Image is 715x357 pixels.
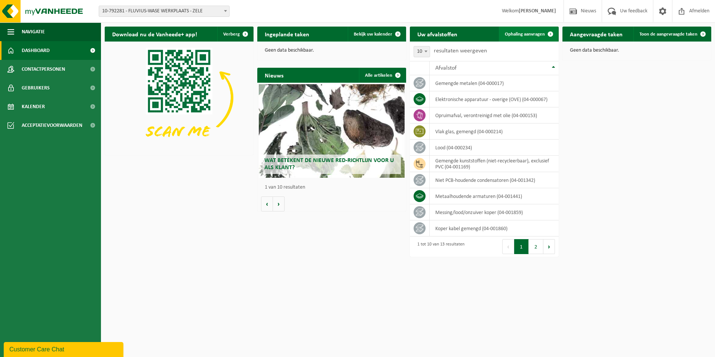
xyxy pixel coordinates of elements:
[354,32,392,37] span: Bekijk uw kalender
[529,239,543,254] button: 2
[264,158,394,171] span: Wat betekent de nieuwe RED-richtlijn voor u als klant?
[562,27,630,41] h2: Aangevraagde taken
[633,27,711,42] a: Toon de aangevraagde taken
[217,27,253,42] button: Verberg
[22,60,65,79] span: Contactpersonen
[435,65,457,71] span: Afvalstof
[257,27,317,41] h2: Ingeplande taken
[543,239,555,254] button: Next
[273,196,285,211] button: Volgende
[410,27,465,41] h2: Uw afvalstoffen
[514,239,529,254] button: 1
[639,32,697,37] span: Toon de aangevraagde taken
[430,123,559,140] td: vlak glas, gemengd (04-000214)
[430,107,559,123] td: opruimafval, verontreinigd met olie (04-000153)
[99,6,229,16] span: 10-792281 - FLUVIUS-WASE WERKPLAATS - ZELE
[257,68,291,82] h2: Nieuws
[99,6,230,17] span: 10-792281 - FLUVIUS-WASE WERKPLAATS - ZELE
[505,32,545,37] span: Ophaling aanvragen
[430,140,559,156] td: lood (04-000234)
[22,41,50,60] span: Dashboard
[259,84,405,178] a: Wat betekent de nieuwe RED-richtlijn voor u als klant?
[434,48,487,54] label: resultaten weergeven
[414,46,430,57] span: 10
[430,188,559,204] td: metaalhoudende armaturen (04-001441)
[499,27,558,42] a: Ophaling aanvragen
[430,172,559,188] td: niet PCB-houdende condensatoren (04-001342)
[265,48,399,53] p: Geen data beschikbaar.
[519,8,556,14] strong: [PERSON_NAME]
[261,196,273,211] button: Vorige
[223,32,240,37] span: Verberg
[430,91,559,107] td: elektronische apparatuur - overige (OVE) (04-000067)
[22,79,50,97] span: Gebruikers
[430,75,559,91] td: gemengde metalen (04-000017)
[430,204,559,220] td: messing/lood/onzuiver koper (04-001859)
[414,238,464,255] div: 1 tot 10 van 13 resultaten
[348,27,405,42] a: Bekijk uw kalender
[430,156,559,172] td: gemengde kunststoffen (niet-recycleerbaar), exclusief PVC (04-001169)
[265,185,402,190] p: 1 van 10 resultaten
[22,22,45,41] span: Navigatie
[105,27,205,41] h2: Download nu de Vanheede+ app!
[22,116,82,135] span: Acceptatievoorwaarden
[4,341,125,357] iframe: chat widget
[359,68,405,83] a: Alle artikelen
[105,42,254,153] img: Download de VHEPlus App
[502,239,514,254] button: Previous
[22,97,45,116] span: Kalender
[430,220,559,237] td: koper kabel gemengd (04-001860)
[570,48,704,53] p: Geen data beschikbaar.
